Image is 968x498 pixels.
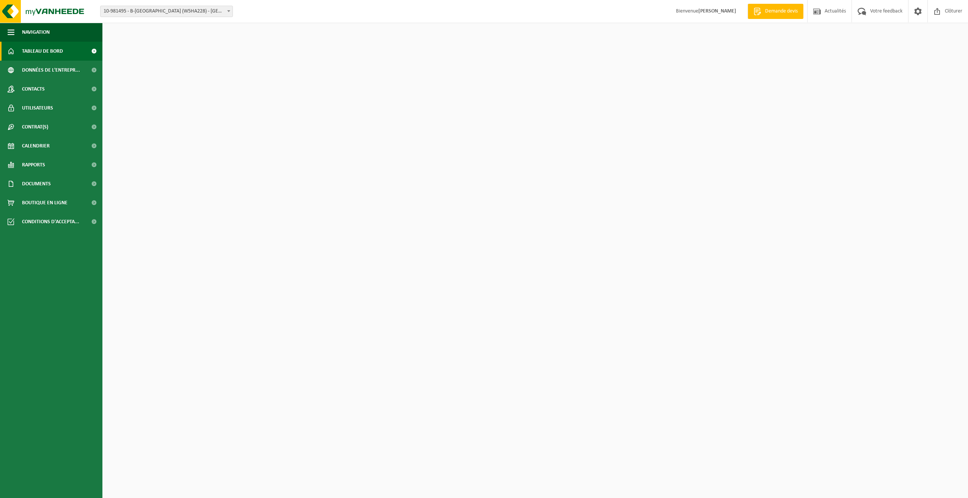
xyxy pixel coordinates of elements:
[22,61,80,80] span: Données de l'entrepr...
[22,23,50,42] span: Navigation
[22,193,68,212] span: Boutique en ligne
[22,117,48,136] span: Contrat(s)
[22,80,45,99] span: Contacts
[22,136,50,155] span: Calendrier
[22,42,63,61] span: Tableau de bord
[22,212,79,231] span: Conditions d'accepta...
[22,99,53,117] span: Utilisateurs
[763,8,800,15] span: Demande devis
[698,8,736,14] strong: [PERSON_NAME]
[22,174,51,193] span: Documents
[100,6,233,17] span: 10-981495 - B-ST GARE MARCHIENNE AU PONT (W5HA228) - MARCHIENNE-AU-PONT
[748,4,803,19] a: Demande devis
[101,6,233,17] span: 10-981495 - B-ST GARE MARCHIENNE AU PONT (W5HA228) - MARCHIENNE-AU-PONT
[22,155,45,174] span: Rapports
